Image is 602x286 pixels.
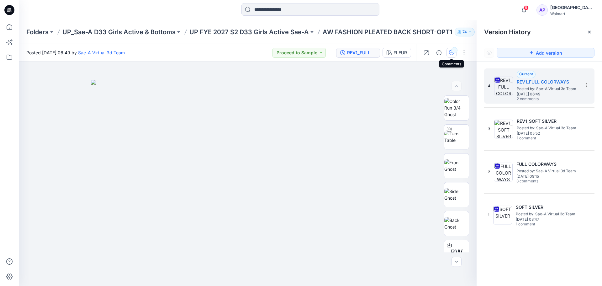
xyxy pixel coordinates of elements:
[517,125,579,131] span: Posted by: Sae-A Virtual 3d Team
[493,206,512,224] img: SOFT SILVER
[494,77,513,95] img: REV1_FULL COLORWAYS
[517,78,579,86] h5: REV1_FULL COLORWAYS
[536,4,548,16] div: AP
[517,97,561,102] span: 2 comments
[516,203,578,211] h5: SOFT SILVER
[516,168,579,174] span: Posted by: Sae-A Virtual 3d Team
[519,72,533,76] span: Current
[550,4,594,11] div: [GEOGRAPHIC_DATA]
[383,48,411,58] button: FLEUR
[189,28,309,36] a: UP FYE 2027 S2 D33 Girls Active Sae-A
[347,49,376,56] div: REV1_FULL COLORWAYS
[517,117,579,125] h5: REV1_SOFT SILVER
[494,163,513,181] img: FULL COLORWAYS
[78,50,125,55] a: Sae-A Virtual 3d Team
[484,28,531,36] span: Version History
[550,11,594,16] div: Walmart
[62,28,176,36] a: UP_Sae-A D33 Girls Active & Bottoms
[497,48,594,58] button: Add version
[444,98,469,118] img: Color Run 3/4 Ghost
[455,28,475,36] button: 74
[26,28,49,36] a: Folders
[488,126,492,132] span: 3.
[516,217,578,222] span: [DATE] 08:47
[393,49,407,56] div: FLEUR
[516,179,560,184] span: 3 comments
[484,48,494,58] button: Show Hidden Versions
[488,169,491,175] span: 2.
[517,86,579,92] span: Posted by: Sae-A Virtual 3d Team
[516,160,579,168] h5: FULL COLORWAYS
[26,49,125,56] span: Posted [DATE] 06:49 by
[524,5,529,10] span: 9
[488,212,491,218] span: 1.
[462,29,467,35] p: 74
[444,130,469,143] img: Turn Table
[516,222,560,227] span: 1 comment
[444,188,469,201] img: Side Ghost
[488,83,492,89] span: 4.
[516,174,579,179] span: [DATE] 09:15
[336,48,380,58] button: REV1_FULL COLORWAYS
[517,131,579,136] span: [DATE] 05:52
[517,92,579,96] span: [DATE] 06:49
[434,48,444,58] button: Details
[494,120,513,138] img: REV1_SOFT SILVER
[323,28,452,36] p: AW FASHION PLEATED BACK SHORT-OPT1
[587,30,592,35] button: Close
[444,159,469,172] img: Front Ghost
[517,136,561,141] span: 1 comment
[450,247,463,258] span: BW
[444,217,469,230] img: Back Ghost
[516,211,578,217] span: Posted by: Sae-A Virtual 3d Team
